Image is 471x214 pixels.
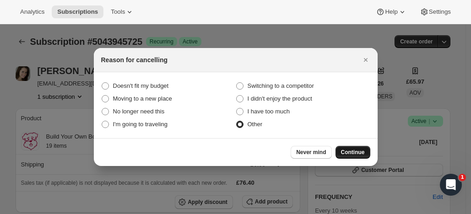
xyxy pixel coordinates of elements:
[57,8,98,16] span: Subscriptions
[336,146,370,159] button: Continue
[440,174,462,196] iframe: Intercom live chat
[111,8,125,16] span: Tools
[15,5,50,18] button: Analytics
[248,121,263,128] span: Other
[113,82,169,89] span: Doesn't fit my budget
[291,146,331,159] button: Never mind
[113,108,165,115] span: No longer need this
[341,149,365,156] span: Continue
[52,5,103,18] button: Subscriptions
[414,5,456,18] button: Settings
[248,82,314,89] span: Switching to a competitor
[296,149,326,156] span: Never mind
[20,8,44,16] span: Analytics
[101,55,168,64] h2: Reason for cancelling
[359,53,372,66] button: Close
[459,174,466,181] span: 1
[248,95,312,102] span: I didn't enjoy the product
[248,108,290,115] span: I have too much
[385,8,397,16] span: Help
[429,8,451,16] span: Settings
[370,5,412,18] button: Help
[113,95,172,102] span: Moving to a new place
[105,5,140,18] button: Tools
[113,121,168,128] span: I'm going to traveling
